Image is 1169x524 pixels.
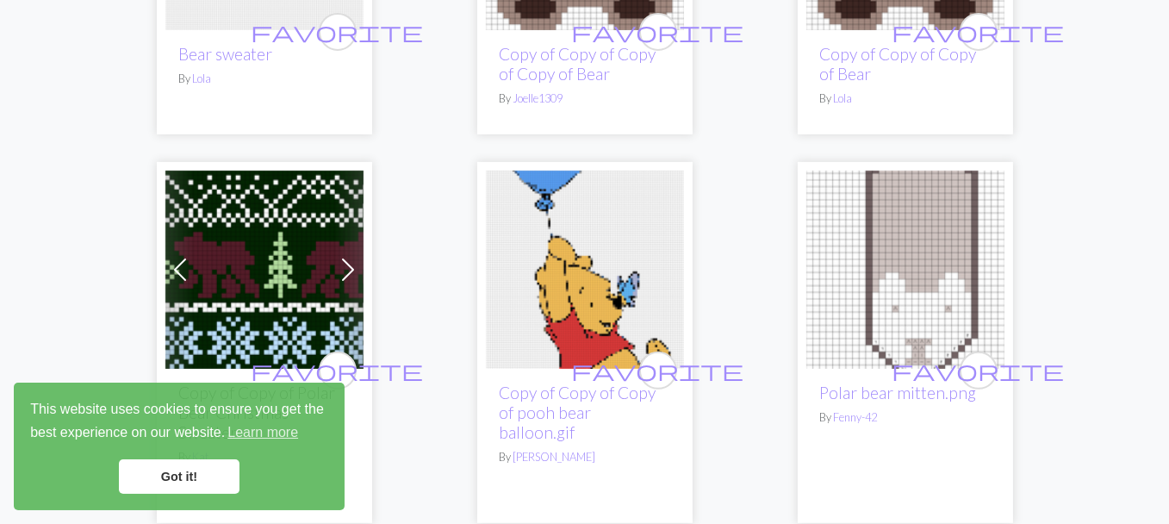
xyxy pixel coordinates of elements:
div: cookieconsent [14,383,345,510]
i: favourite [892,15,1065,49]
span: favorite [892,357,1065,384]
span: favorite [252,357,424,384]
a: Copy of Copy of Copy of pooh bear balloon.gif [500,383,656,442]
button: favourite [319,13,357,51]
span: favorite [572,357,744,384]
img: pooh bear balloon.gif [486,171,684,369]
a: Polar bear mitten.png [806,259,1004,276]
button: favourite [960,13,998,51]
i: favourite [252,15,424,49]
a: dismiss cookie message [119,459,239,494]
span: favorite [892,18,1065,45]
p: By [820,409,991,426]
a: learn more about cookies [225,420,301,446]
button: favourite [960,352,998,390]
a: Joelle1309 [513,91,563,105]
button: favourite [319,352,357,390]
img: Polar bear mitten.png [806,171,1004,369]
p: By [820,90,991,107]
a: Fenny-42 [834,410,878,424]
a: Lola [834,91,853,105]
button: favourite [639,13,677,51]
p: By [500,90,670,107]
i: favourite [892,353,1065,388]
button: favourite [639,352,677,390]
i: favourite [572,353,744,388]
span: favorite [572,18,744,45]
img: Bear Beanie [165,171,364,369]
a: Bear sweater [179,44,273,64]
a: Lola [193,72,212,85]
a: Copy of Copy of Copy of Copy of Bear [500,44,656,84]
span: This website uses cookies to ensure you get the best experience on our website. [30,399,328,446]
a: Bear Beanie [165,259,364,276]
a: Copy of Copy of Copy of Bear [820,44,977,84]
i: favourite [572,15,744,49]
a: pooh bear balloon.gif [486,259,684,276]
a: [PERSON_NAME] [513,450,596,464]
p: By [179,71,350,87]
i: favourite [252,353,424,388]
p: By [500,449,670,465]
span: favorite [252,18,424,45]
a: Polar bear mitten.png [820,383,977,402]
